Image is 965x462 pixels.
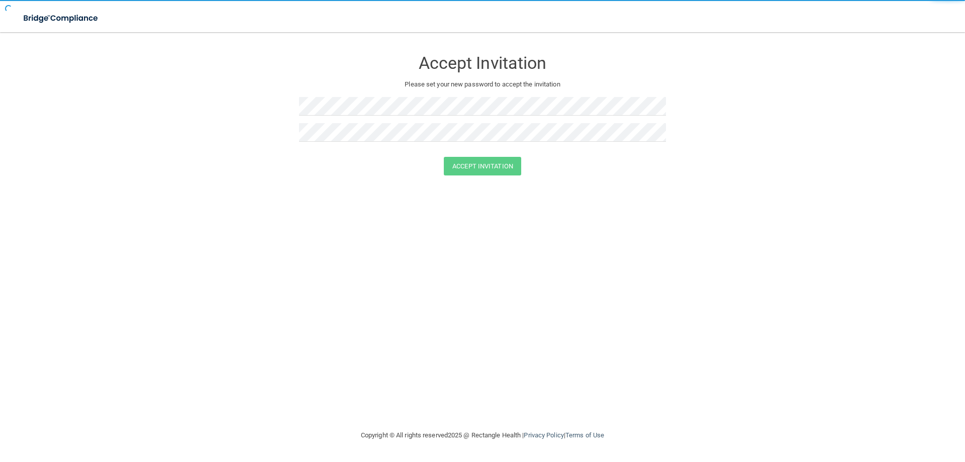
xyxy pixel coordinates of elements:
p: Please set your new password to accept the invitation [307,78,658,90]
button: Accept Invitation [444,157,521,175]
h3: Accept Invitation [299,54,666,72]
a: Privacy Policy [524,431,563,439]
a: Terms of Use [565,431,604,439]
div: Copyright © All rights reserved 2025 @ Rectangle Health | | [299,419,666,451]
img: bridge_compliance_login_screen.278c3ca4.svg [15,8,108,29]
